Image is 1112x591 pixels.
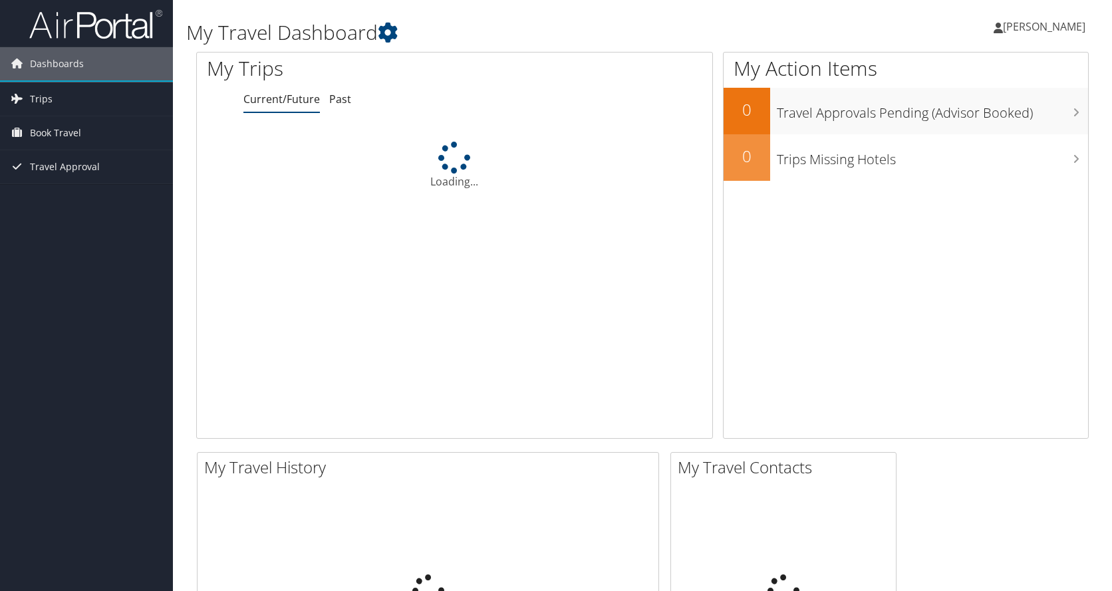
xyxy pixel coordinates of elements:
div: Loading... [197,142,712,189]
span: Travel Approval [30,150,100,183]
h1: My Action Items [724,55,1088,82]
h3: Travel Approvals Pending (Advisor Booked) [777,97,1088,122]
h3: Trips Missing Hotels [777,144,1088,169]
span: Trips [30,82,53,116]
h2: My Travel Contacts [678,456,896,479]
h2: 0 [724,145,770,168]
span: [PERSON_NAME] [1003,19,1085,34]
img: airportal-logo.png [29,9,162,40]
h2: My Travel History [204,456,658,479]
a: [PERSON_NAME] [994,7,1099,47]
h2: 0 [724,98,770,121]
h1: My Travel Dashboard [186,19,795,47]
a: Past [329,92,351,106]
a: Current/Future [243,92,320,106]
span: Book Travel [30,116,81,150]
a: 0Trips Missing Hotels [724,134,1088,181]
h1: My Trips [207,55,487,82]
span: Dashboards [30,47,84,80]
a: 0Travel Approvals Pending (Advisor Booked) [724,88,1088,134]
